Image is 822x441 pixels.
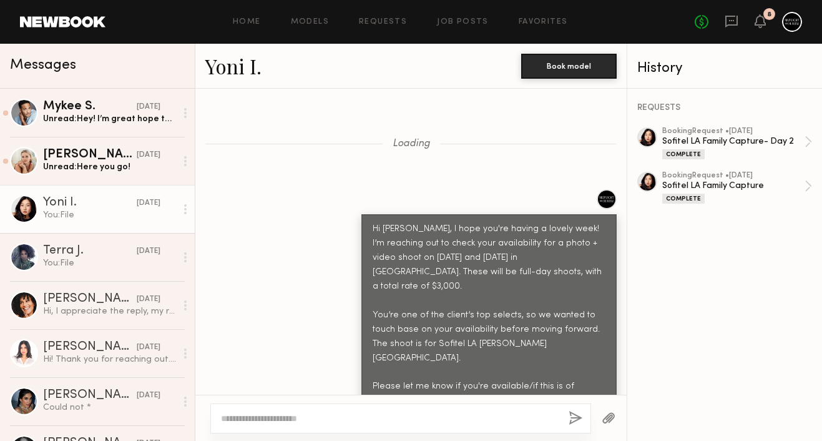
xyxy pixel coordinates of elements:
[521,54,617,79] button: Book model
[373,222,605,423] div: Hi [PERSON_NAME], I hope you're having a lovely week! I’m reaching out to check your availability...
[662,127,812,159] a: bookingRequest •[DATE]Sofitel LA Family Capture- Day 2Complete
[43,257,176,269] div: You: File
[43,149,137,161] div: [PERSON_NAME]
[43,245,137,257] div: Terra J.
[233,18,261,26] a: Home
[662,194,705,204] div: Complete
[137,197,160,209] div: [DATE]
[10,58,76,72] span: Messages
[205,52,262,79] a: Yoni I.
[137,390,160,402] div: [DATE]
[43,354,176,365] div: Hi! Thank you for reaching out. What time would the photoshoot be at? Is this a paid opportunity?
[137,342,160,354] div: [DATE]
[137,101,160,113] div: [DATE]
[637,104,812,112] div: REQUESTS
[662,136,805,147] div: Sofitel LA Family Capture- Day 2
[137,294,160,305] div: [DATE]
[43,341,137,354] div: [PERSON_NAME]
[437,18,489,26] a: Job Posts
[291,18,329,26] a: Models
[637,61,812,76] div: History
[43,161,176,173] div: Unread: Here you go!
[519,18,568,26] a: Favorites
[43,305,176,317] div: Hi, I appreciate the reply, my rate is $120 hourly for this kind of shoot, $500 doesn’t quite cov...
[137,149,160,161] div: [DATE]
[662,172,805,180] div: booking Request • [DATE]
[43,209,176,221] div: You: File
[43,113,176,125] div: Unread: Hey! I’m great hope the same for you. Here is a signed copy of the agreement . Best Mykee
[43,101,137,113] div: Mykee S.
[393,139,430,149] span: Loading
[767,11,771,18] div: 8
[662,180,805,192] div: Sofitel LA Family Capture
[137,245,160,257] div: [DATE]
[43,197,137,209] div: Yoni I.
[662,149,705,159] div: Complete
[662,172,812,204] a: bookingRequest •[DATE]Sofitel LA Family CaptureComplete
[43,402,176,414] div: Could not *
[43,389,137,402] div: [PERSON_NAME]
[662,127,805,136] div: booking Request • [DATE]
[521,60,617,71] a: Book model
[359,18,407,26] a: Requests
[43,293,137,305] div: [PERSON_NAME]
